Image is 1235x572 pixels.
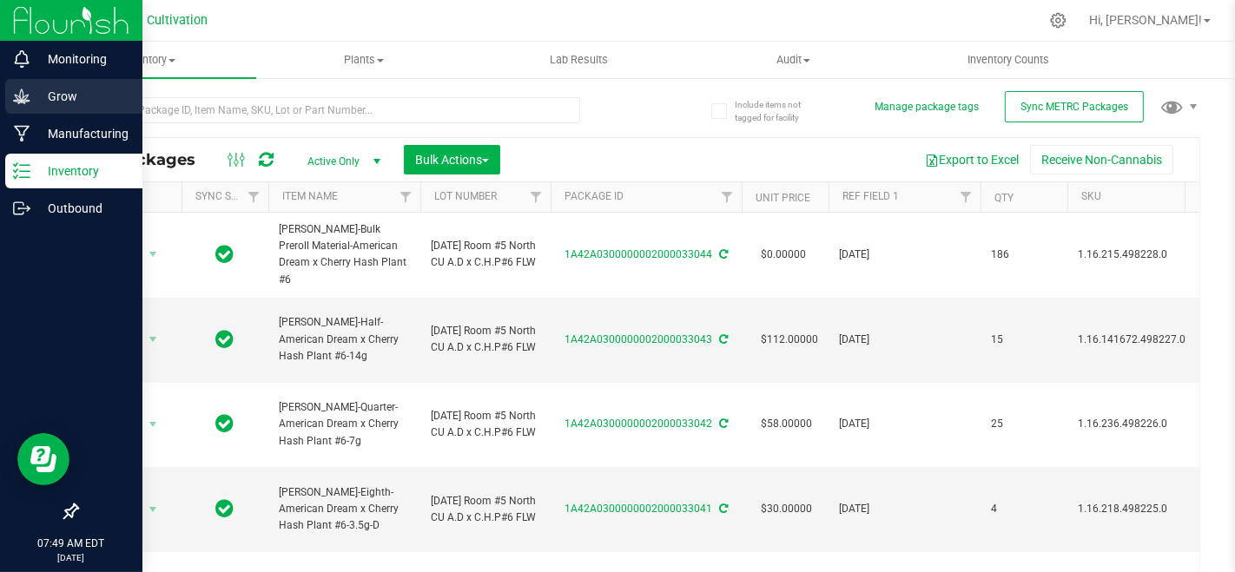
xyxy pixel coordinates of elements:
span: Cultivation [147,13,208,28]
span: [PERSON_NAME]-Quarter-American Dream x Cherry Hash Plant #6-7g [279,399,410,450]
a: SKU [1081,190,1101,202]
span: $58.00000 [752,411,821,437]
input: Search Package ID, Item Name, SKU, Lot or Part Number... [76,97,580,123]
p: 07:49 AM EDT [8,536,135,551]
span: [DATE] [839,501,970,517]
p: Inventory [30,161,135,181]
span: $0.00000 [752,242,815,267]
a: Inventory Counts [901,42,1115,78]
span: Sync from Compliance System [717,248,728,260]
span: [DATE] [839,247,970,263]
span: In Sync [216,327,234,352]
a: Filter [392,182,420,212]
span: $112.00000 [752,327,827,352]
span: In Sync [216,411,234,436]
span: Hi, [PERSON_NAME]! [1089,13,1202,27]
span: 15 [991,332,1057,348]
span: [PERSON_NAME]-Half-American Dream x Cherry Hash Plant #6-14g [279,314,410,365]
inline-svg: Grow [13,88,30,105]
span: $30.00000 [752,496,821,522]
span: 1.16.141672.498227.0 [1078,332,1209,348]
span: All Packages [90,150,213,169]
span: select [142,412,164,437]
p: Grow [30,86,135,107]
span: [DATE] [839,332,970,348]
span: 4 [991,501,1057,517]
a: Filter [240,182,268,212]
span: Bulk Actions [415,153,489,167]
span: [DATE] Room #5 North CU A.D x C.H.P#6 FLW [431,408,540,441]
span: Sync from Compliance System [717,503,728,515]
a: Filter [713,182,742,212]
span: Audit [687,52,900,68]
a: Ref Field 1 [842,190,899,202]
span: 1.16.236.498226.0 [1078,416,1209,432]
span: 1.16.215.498228.0 [1078,247,1209,263]
span: select [142,327,164,352]
a: 1A42A0300000002000033041 [565,503,712,515]
a: Lab Results [472,42,686,78]
span: [DATE] [839,416,970,432]
span: Inventory Counts [944,52,1073,68]
a: 1A42A0300000002000033043 [565,333,712,345]
div: Manage settings [1047,12,1069,29]
span: In Sync [216,242,234,266]
a: Filter [522,182,551,212]
span: [DATE] Room #5 North CU A.D x C.H.P#6 FLW [431,238,540,271]
a: Filter [952,182,981,212]
span: In Sync [216,496,234,521]
a: Lot Number [434,190,497,202]
iframe: Resource center [17,433,69,485]
a: Sync Status [195,190,262,202]
a: Item Name [282,190,338,202]
button: Receive Non-Cannabis [1030,145,1173,174]
span: [PERSON_NAME]-Eighth-American Dream x Cherry Hash Plant #6-3.5g-D [279,484,410,535]
span: select [142,497,164,522]
a: 1A42A0300000002000033042 [565,417,712,430]
p: Monitoring [30,49,135,69]
button: Manage package tags [875,100,979,115]
a: 1A42A0300000002000033044 [565,248,712,260]
p: Outbound [30,198,135,219]
a: Qty [994,192,1014,204]
span: [DATE] Room #5 North CU A.D x C.H.P#6 FLW [431,493,540,526]
span: Sync METRC Packages [1020,101,1128,113]
span: Sync from Compliance System [717,417,728,430]
span: 25 [991,416,1057,432]
span: 186 [991,247,1057,263]
span: Inventory [42,52,256,68]
button: Bulk Actions [404,145,500,174]
span: Sync from Compliance System [717,333,728,345]
button: Sync METRC Packages [1005,91,1144,122]
inline-svg: Outbound [13,200,30,217]
p: [DATE] [8,551,135,564]
button: Export to Excel [914,145,1030,174]
span: [DATE] Room #5 North CU A.D x C.H.P#6 FLW [431,323,540,356]
a: Package ID [565,190,624,202]
inline-svg: Inventory [13,162,30,180]
inline-svg: Monitoring [13,50,30,68]
span: Lab Results [526,52,631,68]
span: select [142,242,164,266]
a: Audit [686,42,901,78]
inline-svg: Manufacturing [13,125,30,142]
a: Unit Price [756,192,810,204]
span: Plants [257,52,470,68]
span: 1.16.218.498225.0 [1078,501,1209,517]
a: Plants [256,42,471,78]
span: Include items not tagged for facility [735,98,822,124]
span: [PERSON_NAME]-Bulk Preroll Material-American Dream x Cherry Hash Plant #6 [279,221,410,288]
p: Manufacturing [30,123,135,144]
a: Inventory [42,42,256,78]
